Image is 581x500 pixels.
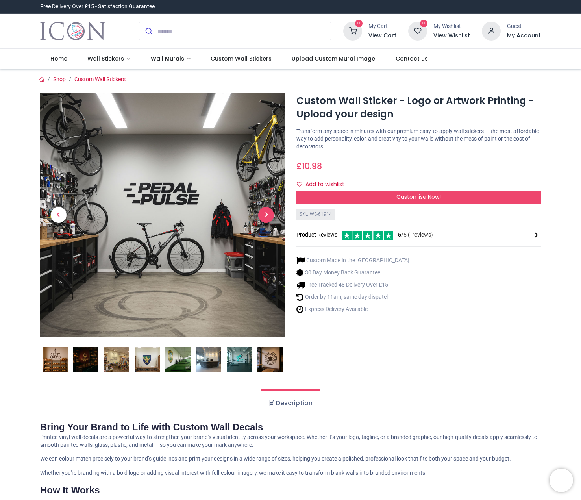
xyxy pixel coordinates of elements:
[40,129,77,300] a: Previous
[420,20,427,27] sup: 0
[151,55,184,63] span: Wall Murals
[40,3,155,11] div: Free Delivery Over £15 - Satisfaction Guarantee
[261,389,320,417] a: Description
[53,76,66,82] a: Shop
[165,347,191,372] img: Custom Wall Sticker - Logo or Artwork Printing - Upload your design
[296,305,409,313] li: Express Delivery Available
[396,193,441,201] span: Customise Now!
[139,22,157,40] button: Submit
[433,32,470,40] a: View Wishlist
[40,485,100,495] strong: How It Works
[51,207,67,223] span: Previous
[398,231,401,238] span: 5
[296,230,541,240] div: Product Reviews
[355,20,363,27] sup: 0
[296,94,541,121] h1: Custom Wall Sticker - Logo or Artwork Printing - Upload your design
[507,22,541,30] div: Guest
[77,49,141,69] a: Wall Stickers
[258,207,274,223] span: Next
[74,76,126,82] a: Custom Wall Stickers
[257,347,283,372] img: Custom Wall Sticker - Logo or Artwork Printing - Upload your design
[292,55,375,63] span: Upload Custom Mural Image
[296,160,322,172] span: £
[73,347,98,372] img: Custom Wall Sticker - Logo or Artwork Printing - Upload your design
[248,129,285,300] a: Next
[507,32,541,40] a: My Account
[40,422,263,432] strong: Bring Your Brand to Life with Custom Wall Decals
[343,28,362,34] a: 0
[40,455,541,463] p: We can colour match precisely to your brand’s guidelines and print your designs in a wide range o...
[196,347,221,372] img: Custom Wall Sticker - Logo or Artwork Printing - Upload your design
[40,20,105,42] img: Icon Wall Stickers
[135,347,160,372] img: Custom Wall Sticker - Logo or Artwork Printing - Upload your design
[368,22,396,30] div: My Cart
[297,181,302,187] i: Add to wishlist
[104,347,129,372] img: Custom Wall Sticker - Logo or Artwork Printing - Upload your design
[40,469,541,477] p: Whether you're branding with a bold logo or adding visual interest with full-colour imagery, we m...
[40,20,105,42] a: Logo of Icon Wall Stickers
[296,293,409,301] li: Order by 11am, same day dispatch
[296,256,409,265] li: Custom Made in the [GEOGRAPHIC_DATA]
[408,28,427,34] a: 0
[396,55,428,63] span: Contact us
[296,128,541,151] p: Transform any space in minutes with our premium easy-to-apply wall stickers — the most affordable...
[50,55,67,63] span: Home
[227,347,252,372] img: Custom Wall Sticker - Logo or Artwork Printing - Upload your design
[302,160,322,172] span: 10.98
[40,93,285,337] img: Custom Wall Sticker - Logo or Artwork Printing - Upload your design
[433,22,470,30] div: My Wishlist
[141,49,201,69] a: Wall Murals
[368,32,396,40] a: View Cart
[87,55,124,63] span: Wall Stickers
[40,433,541,449] p: Printed vinyl wall decals are a powerful way to strengthen your brand’s visual identity across yo...
[296,209,335,220] div: SKU: WS-61914
[43,347,68,372] img: Custom Wall Sticker - Logo or Artwork Printing - Upload your design
[211,55,272,63] span: Custom Wall Stickers
[296,178,351,191] button: Add to wishlistAdd to wishlist
[376,3,541,11] iframe: Customer reviews powered by Trustpilot
[296,281,409,289] li: Free Tracked 48 Delivery Over £15
[296,269,409,277] li: 30 Day Money Back Guarantee
[550,469,573,492] iframe: Brevo live chat
[398,231,433,239] span: /5 ( 1 reviews)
